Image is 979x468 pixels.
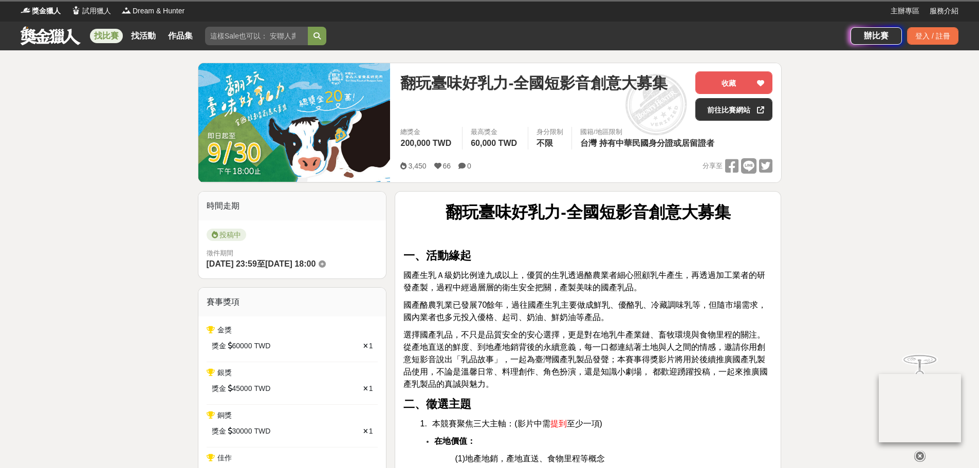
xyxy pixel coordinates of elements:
[432,419,550,428] span: 本競賽聚焦三大主軸：(影片中需
[232,341,252,351] span: 60000
[471,127,520,137] span: 最高獎金
[21,6,61,16] a: Logo獎金獵人
[403,249,471,262] strong: 一、活動緣起
[265,259,316,268] span: [DATE] 18:00
[537,127,563,137] div: 身分限制
[695,71,772,94] button: 收藏
[164,29,197,43] a: 作品集
[198,63,391,182] img: Cover Image
[71,5,81,15] img: Logo
[369,427,373,435] span: 1
[217,454,232,462] span: 佳作
[369,384,373,392] span: 1
[537,139,553,147] span: 不限
[443,162,451,170] span: 66
[400,71,668,95] span: 翻玩臺味好乳力-全國短影音創意大募集
[133,6,184,16] span: Dream & Hunter
[420,419,427,428] span: 1.
[369,342,373,350] span: 1
[212,426,226,437] span: 獎金
[257,259,265,268] span: 至
[400,139,451,147] span: 200,000 TWD
[254,341,270,351] span: TWD
[121,5,132,15] img: Logo
[71,6,111,16] a: Logo試用獵人
[207,229,246,241] span: 投稿中
[550,419,567,428] span: 提到
[127,29,160,43] a: 找活動
[217,326,232,334] span: 金獎
[403,271,765,292] span: 國產生乳Ａ級奶比例達九成以上，優質的生乳透過酪農業者細心照顧乳牛產生，再透過加工業者的研發產製，過程中經過層層的衛生安全把關，產製美味的國產乳品。
[851,27,902,45] a: 辦比賽
[891,6,919,16] a: 主辦專區
[121,6,184,16] a: LogoDream & Hunter
[217,411,232,419] span: 銅獎
[930,6,958,16] a: 服務介紹
[217,368,232,377] span: 銀獎
[254,383,270,394] span: TWD
[471,139,517,147] span: 60,000 TWD
[207,249,233,257] span: 徵件期間
[467,162,471,170] span: 0
[32,6,61,16] span: 獎金獵人
[205,27,308,45] input: 這樣Sale也可以： 安聯人壽創意銷售法募集
[254,426,270,437] span: TWD
[695,98,772,121] a: 前往比賽網站
[455,454,605,463] span: (1)地產地銷，產地直送、食物里程等概念
[567,419,602,428] span: 至少一項)
[82,6,111,16] span: 試用獵人
[232,383,252,394] span: 45000
[21,5,31,15] img: Logo
[212,383,226,394] span: 獎金
[403,301,766,322] span: 國產酪農乳業已發展70餘年，過往國產生乳主要做成鮮乳、優酪乳、冷藏調味乳等，但隨市場需求，國內業者也多元投入優格、起司、奶油、鮮奶油等產品。
[446,203,731,221] strong: 翻玩臺味好乳力-全國短影音創意大募集
[232,426,252,437] span: 30000
[907,27,958,45] div: 登入 / 註冊
[403,398,471,410] strong: 二、徵選主題
[207,259,257,268] span: [DATE] 23:59
[703,158,723,174] span: 分享至
[580,139,597,147] span: 台灣
[90,29,123,43] a: 找比賽
[403,330,767,388] span: 選擇國產乳品，不只是品質安全的安心選擇，更是對在地乳牛產業鏈、畜牧環境與食物里程的關注。從產地直送的鮮度、到地產地銷背後的永續意義，每一口都連結著土地與人之間的情感，邀請你用創意短影音說出「乳品...
[434,437,475,445] strong: 在地價值：
[198,288,386,316] div: 賽事獎項
[212,341,226,351] span: 獎金
[599,139,714,147] span: 持有中華民國身分證或居留證者
[400,127,454,137] span: 總獎金
[198,192,386,220] div: 時間走期
[408,162,426,170] span: 3,450
[580,127,717,137] div: 國籍/地區限制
